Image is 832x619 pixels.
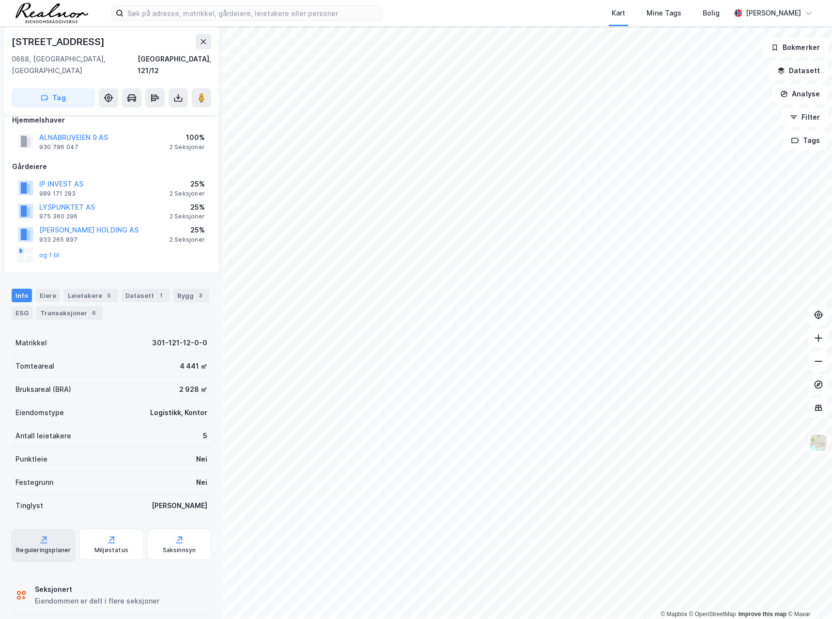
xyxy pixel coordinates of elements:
[196,477,207,488] div: Nei
[104,291,114,300] div: 5
[784,573,832,619] iframe: Chat Widget
[12,34,107,49] div: [STREET_ADDRESS]
[180,360,207,372] div: 4 441 ㎡
[15,407,64,418] div: Eiendomstype
[15,384,71,395] div: Bruksareal (BRA)
[39,236,77,244] div: 933 265 897
[809,433,828,452] img: Z
[39,213,77,220] div: 975 360 296
[35,584,159,595] div: Seksjonert
[39,190,76,198] div: 989 171 283
[152,337,207,349] div: 301-121-12-0-0
[203,430,207,442] div: 5
[783,131,828,150] button: Tags
[94,546,128,554] div: Miljøstatus
[12,289,32,302] div: Info
[15,337,47,349] div: Matrikkel
[196,291,205,300] div: 3
[746,7,801,19] div: [PERSON_NAME]
[769,61,828,80] button: Datasett
[739,611,786,618] a: Improve this map
[15,3,88,23] img: realnor-logo.934646d98de889bb5806.png
[169,190,205,198] div: 2 Seksjoner
[12,88,95,108] button: Tag
[35,595,159,607] div: Eiendommen er delt i flere seksjoner
[169,236,205,244] div: 2 Seksjoner
[772,84,828,104] button: Analyse
[661,611,687,618] a: Mapbox
[169,143,205,151] div: 2 Seksjoner
[612,7,625,19] div: Kart
[138,53,211,77] div: [GEOGRAPHIC_DATA], 121/12
[169,201,205,213] div: 25%
[15,477,53,488] div: Festegrunn
[36,306,103,320] div: Transaksjoner
[12,53,138,77] div: 0668, [GEOGRAPHIC_DATA], [GEOGRAPHIC_DATA]
[15,360,54,372] div: Tomteareal
[173,289,209,302] div: Bygg
[15,453,47,465] div: Punktleie
[122,289,169,302] div: Datasett
[163,546,196,554] div: Saksinnsyn
[169,178,205,190] div: 25%
[36,289,60,302] div: Eiere
[782,108,828,127] button: Filter
[169,224,205,236] div: 25%
[784,573,832,619] div: Kontrollprogram for chat
[689,611,736,618] a: OpenStreetMap
[12,161,211,172] div: Gårdeiere
[156,291,166,300] div: 1
[39,143,78,151] div: 930 786 047
[763,38,828,57] button: Bokmerker
[89,308,99,318] div: 6
[150,407,207,418] div: Logistikk, Kontor
[703,7,720,19] div: Bolig
[15,430,71,442] div: Antall leietakere
[152,500,207,511] div: [PERSON_NAME]
[123,6,382,20] input: Søk på adresse, matrikkel, gårdeiere, leietakere eller personer
[64,289,118,302] div: Leietakere
[12,114,211,126] div: Hjemmelshaver
[12,306,32,320] div: ESG
[169,213,205,220] div: 2 Seksjoner
[196,453,207,465] div: Nei
[179,384,207,395] div: 2 928 ㎡
[647,7,681,19] div: Mine Tags
[15,500,43,511] div: Tinglyst
[16,546,71,554] div: Reguleringsplaner
[169,132,205,143] div: 100%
